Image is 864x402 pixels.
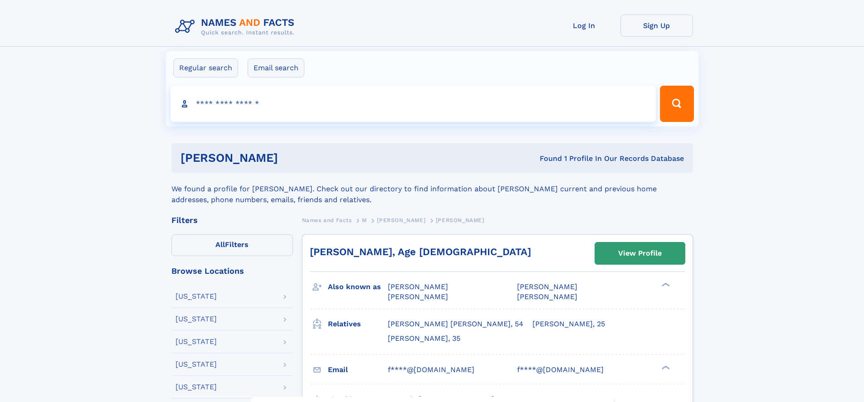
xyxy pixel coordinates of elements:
[328,279,388,295] h3: Also known as
[310,246,531,257] a: [PERSON_NAME], Age [DEMOGRAPHIC_DATA]
[618,243,662,264] div: View Profile
[548,15,620,37] a: Log In
[171,173,693,205] div: We found a profile for [PERSON_NAME]. Check out our directory to find information about [PERSON_N...
[532,319,605,329] a: [PERSON_NAME], 25
[517,282,577,291] span: [PERSON_NAME]
[362,214,367,226] a: M
[176,315,217,323] div: [US_STATE]
[176,338,217,345] div: [US_STATE]
[388,282,448,291] span: [PERSON_NAME]
[176,383,217,391] div: [US_STATE]
[248,58,304,77] label: Email search
[659,282,670,288] div: ❯
[176,293,217,300] div: [US_STATE]
[388,334,460,344] a: [PERSON_NAME], 35
[388,319,523,329] a: [PERSON_NAME] [PERSON_NAME], 54
[388,292,448,301] span: [PERSON_NAME]
[409,154,684,164] div: Found 1 Profile In Our Records Database
[377,217,425,223] span: [PERSON_NAME]
[171,267,293,275] div: Browse Locations
[171,86,656,122] input: search input
[436,217,484,223] span: [PERSON_NAME]
[171,15,302,39] img: Logo Names and Facts
[659,364,670,370] div: ❯
[620,15,693,37] a: Sign Up
[377,214,425,226] a: [PERSON_NAME]
[302,214,352,226] a: Names and Facts
[173,58,238,77] label: Regular search
[181,152,409,164] h1: [PERSON_NAME]
[362,217,367,223] span: M
[171,216,293,224] div: Filters
[595,242,685,264] a: View Profile
[517,292,577,301] span: [PERSON_NAME]
[176,361,217,368] div: [US_STATE]
[171,234,293,256] label: Filters
[215,240,225,249] span: All
[660,86,693,122] button: Search Button
[328,316,388,332] h3: Relatives
[328,362,388,378] h3: Email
